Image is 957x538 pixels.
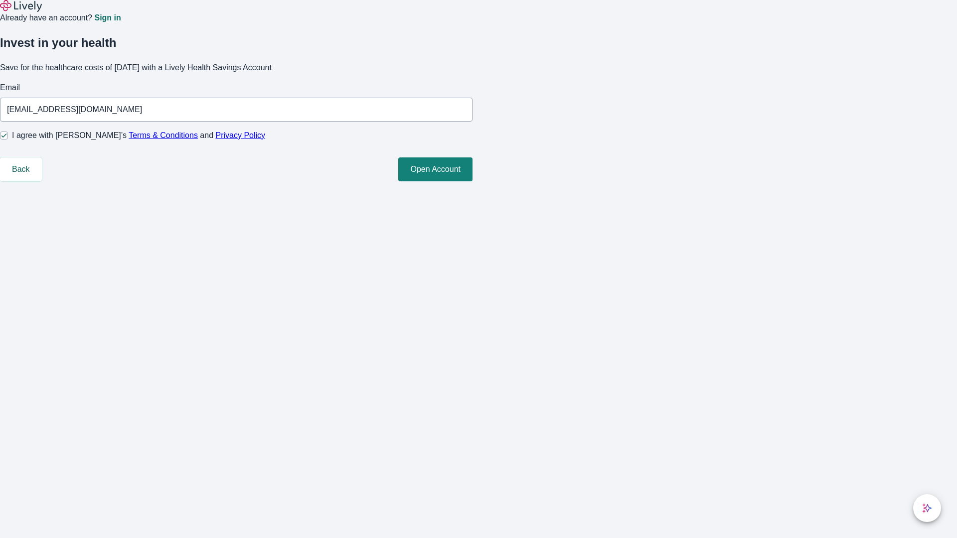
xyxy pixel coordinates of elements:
svg: Lively AI Assistant [922,503,932,513]
button: chat [913,494,941,522]
span: I agree with [PERSON_NAME]’s and [12,130,265,141]
button: Open Account [398,157,473,181]
a: Sign in [94,14,121,22]
a: Terms & Conditions [129,131,198,139]
a: Privacy Policy [216,131,266,139]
